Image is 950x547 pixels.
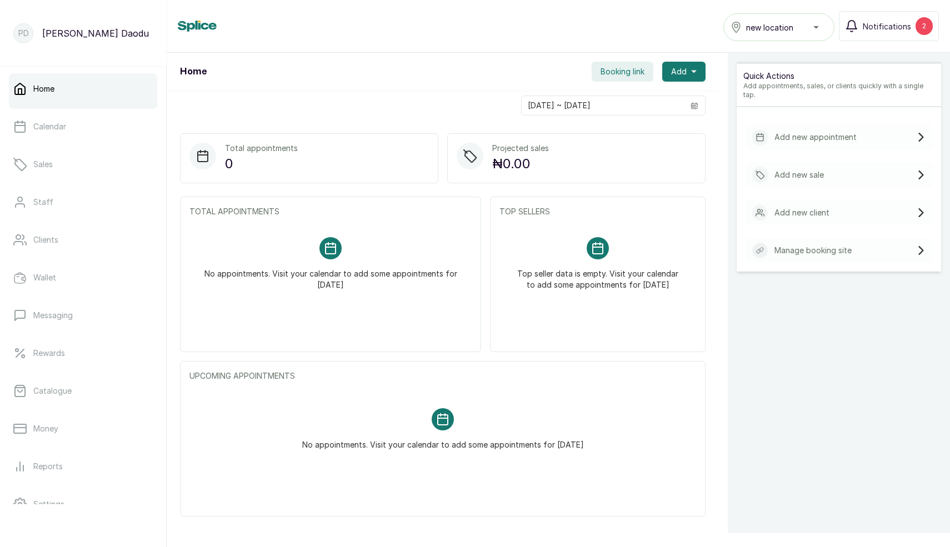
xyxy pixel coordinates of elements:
a: Sales [9,149,157,180]
p: Staff [33,197,53,208]
button: Add [662,62,706,82]
span: Add [671,66,687,77]
a: Messaging [9,300,157,331]
a: Rewards [9,338,157,369]
p: Top seller data is empty. Visit your calendar to add some appointments for [DATE] [513,259,683,290]
button: Booking link [592,62,653,82]
p: Quick Actions [743,71,934,82]
a: Clients [9,224,157,255]
p: No appointments. Visit your calendar to add some appointments for [DATE] [302,430,584,450]
p: PD [18,28,29,39]
a: Wallet [9,262,157,293]
p: Messaging [33,310,73,321]
p: Total appointments [225,143,298,154]
span: Notifications [863,21,911,32]
p: TOTAL APPOINTMENTS [189,206,472,217]
h1: Home [180,65,207,78]
p: Add new client [774,207,829,218]
p: Settings [33,499,64,510]
button: new location [723,13,834,41]
a: Calendar [9,111,157,142]
p: UPCOMING APPOINTMENTS [189,370,696,382]
input: Select date [522,96,684,115]
p: [PERSON_NAME] Daodu [42,27,149,40]
p: Add new sale [774,169,824,180]
p: No appointments. Visit your calendar to add some appointments for [DATE] [203,259,458,290]
svg: calendar [691,102,698,109]
p: Clients [33,234,58,245]
p: TOP SELLERS [499,206,696,217]
p: 0 [225,154,298,174]
a: Catalogue [9,375,157,407]
p: Catalogue [33,385,72,397]
p: Calendar [33,121,66,132]
div: 2 [916,17,933,35]
p: Reports [33,461,63,472]
span: Booking link [601,66,644,77]
p: Add new appointment [774,132,857,143]
p: Rewards [33,348,65,359]
p: Wallet [33,272,56,283]
p: ₦0.00 [492,154,549,174]
a: Staff [9,187,157,218]
p: Sales [33,159,53,170]
a: Money [9,413,157,444]
span: new location [746,22,793,33]
p: Add appointments, sales, or clients quickly with a single tap. [743,82,934,99]
a: Settings [9,489,157,520]
p: Home [33,83,54,94]
p: Money [33,423,58,434]
a: Home [9,73,157,104]
a: Reports [9,451,157,482]
button: Notifications2 [839,11,939,41]
p: Projected sales [492,143,549,154]
p: Manage booking site [774,245,852,256]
